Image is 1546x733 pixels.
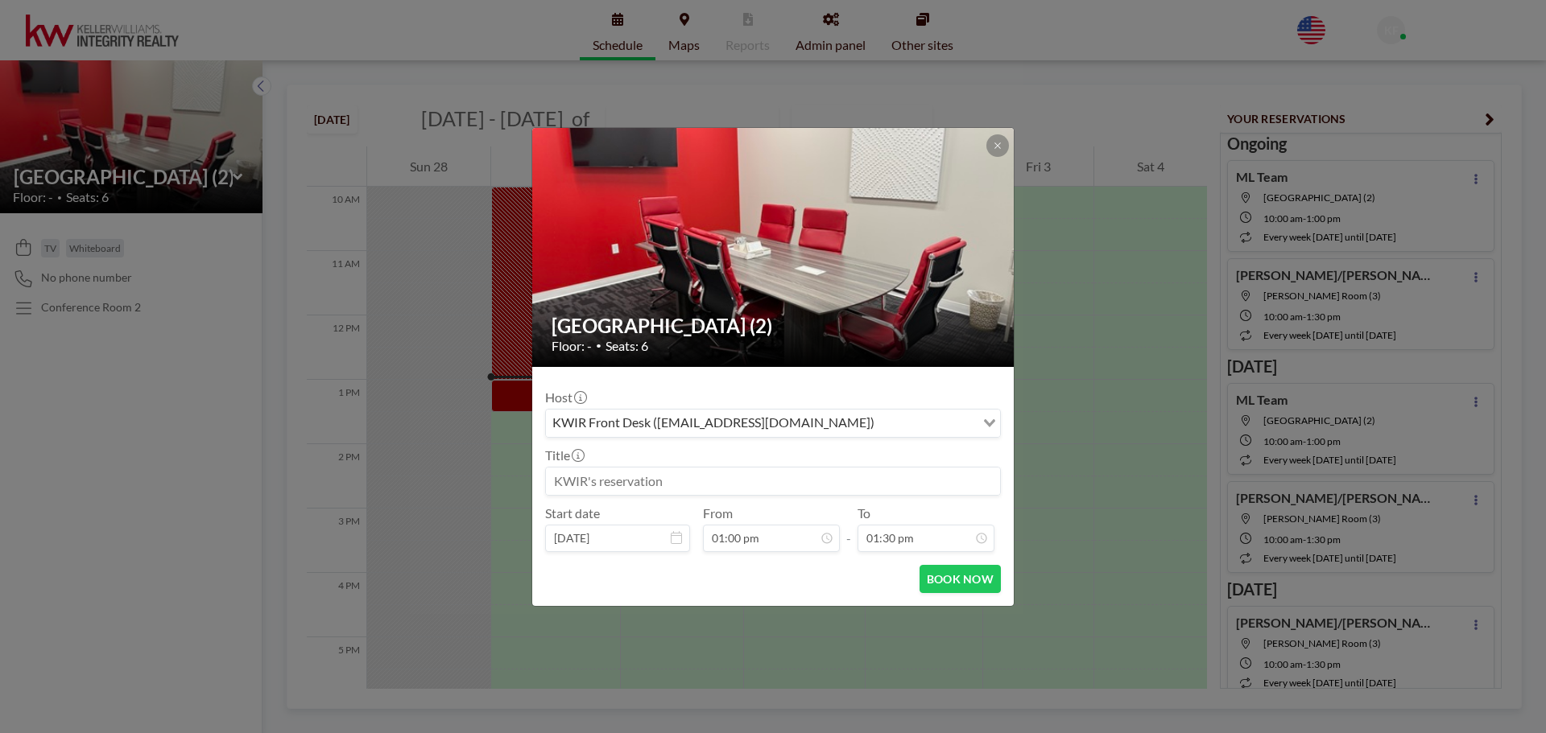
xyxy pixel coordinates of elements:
label: From [703,505,733,521]
label: Start date [545,505,600,521]
span: • [596,340,601,352]
div: Search for option [546,410,1000,437]
span: Floor: - [552,338,592,354]
input: KWIR's reservation [546,467,1000,495]
h2: [GEOGRAPHIC_DATA] (2) [552,314,996,338]
img: 537.jpg [532,66,1015,428]
span: - [846,511,851,546]
label: To [858,505,870,521]
span: KWIR Front Desk ([EMAIL_ADDRESS][DOMAIN_NAME]) [549,413,878,434]
label: Title [545,447,583,463]
span: Seats: 6 [606,338,648,354]
button: BOOK NOW [920,565,1001,593]
label: Host [545,389,585,406]
input: Search for option [879,413,973,434]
